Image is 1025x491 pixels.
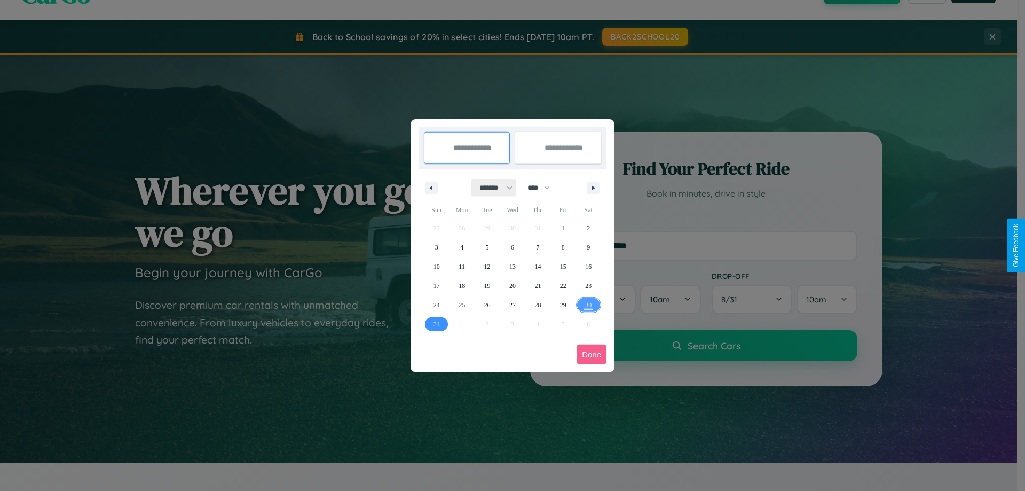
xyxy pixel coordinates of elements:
[550,276,575,295] button: 22
[459,257,465,276] span: 11
[576,276,601,295] button: 23
[500,295,525,315] button: 27
[500,201,525,219] span: Wed
[475,257,500,276] button: 12
[1012,224,1020,267] div: Give Feedback
[560,257,566,276] span: 15
[587,238,590,257] span: 9
[433,257,440,276] span: 10
[550,257,575,276] button: 15
[424,295,449,315] button: 24
[576,257,601,276] button: 16
[500,276,525,295] button: 20
[449,201,474,219] span: Mon
[576,238,601,257] button: 9
[576,201,601,219] span: Sat
[550,201,575,219] span: Fri
[585,276,592,295] span: 23
[424,201,449,219] span: Sun
[550,219,575,238] button: 1
[475,276,500,295] button: 19
[435,238,438,257] span: 3
[475,295,500,315] button: 26
[509,276,516,295] span: 20
[500,238,525,257] button: 6
[550,238,575,257] button: 8
[525,257,550,276] button: 14
[525,276,550,295] button: 21
[562,238,565,257] span: 8
[484,276,491,295] span: 19
[509,257,516,276] span: 13
[560,276,566,295] span: 22
[424,276,449,295] button: 17
[449,257,474,276] button: 11
[585,257,592,276] span: 16
[550,295,575,315] button: 29
[449,295,474,315] button: 25
[534,257,541,276] span: 14
[433,315,440,334] span: 31
[449,276,474,295] button: 18
[460,238,463,257] span: 4
[424,238,449,257] button: 3
[577,345,606,364] button: Done
[424,257,449,276] button: 10
[534,276,541,295] span: 21
[525,295,550,315] button: 28
[433,276,440,295] span: 17
[449,238,474,257] button: 4
[534,295,541,315] span: 28
[525,201,550,219] span: Thu
[500,257,525,276] button: 13
[459,276,465,295] span: 18
[587,219,590,238] span: 2
[486,238,489,257] span: 5
[509,295,516,315] span: 27
[560,295,566,315] span: 29
[536,238,539,257] span: 7
[576,295,601,315] button: 30
[562,219,565,238] span: 1
[424,315,449,334] button: 31
[525,238,550,257] button: 7
[459,295,465,315] span: 25
[484,257,491,276] span: 12
[475,238,500,257] button: 5
[576,219,601,238] button: 2
[484,295,491,315] span: 26
[433,295,440,315] span: 24
[475,201,500,219] span: Tue
[511,238,514,257] span: 6
[585,295,592,315] span: 30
